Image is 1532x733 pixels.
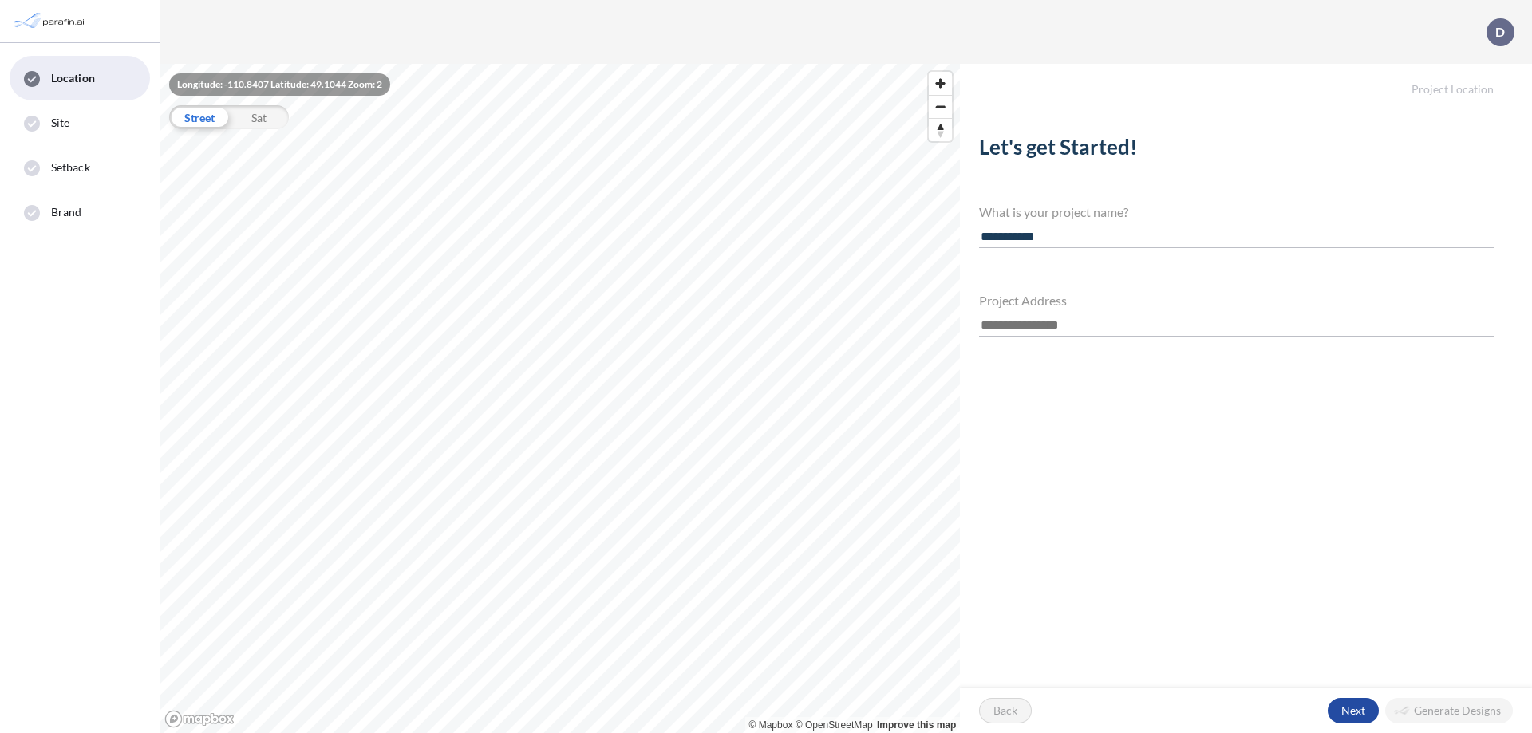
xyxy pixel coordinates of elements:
[960,64,1532,97] h5: Project Location
[169,73,390,96] div: Longitude: -110.8407 Latitude: 49.1044 Zoom: 2
[979,293,1494,308] h4: Project Address
[929,72,952,95] button: Zoom in
[51,115,69,131] span: Site
[929,118,952,141] button: Reset bearing to north
[51,70,95,86] span: Location
[12,6,89,36] img: Parafin
[51,204,82,220] span: Brand
[877,719,956,731] a: Improve this map
[229,105,289,129] div: Sat
[160,64,960,733] canvas: Map
[929,95,952,118] button: Zoom out
[1328,698,1379,723] button: Next
[51,160,90,175] span: Setback
[749,719,793,731] a: Mapbox
[979,135,1494,166] h2: Let's get Started!
[796,719,873,731] a: OpenStreetMap
[979,204,1494,219] h4: What is your project name?
[164,710,235,728] a: Mapbox homepage
[169,105,229,129] div: Street
[1341,703,1365,719] p: Next
[1495,25,1505,39] p: D
[929,119,952,141] span: Reset bearing to north
[929,96,952,118] span: Zoom out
